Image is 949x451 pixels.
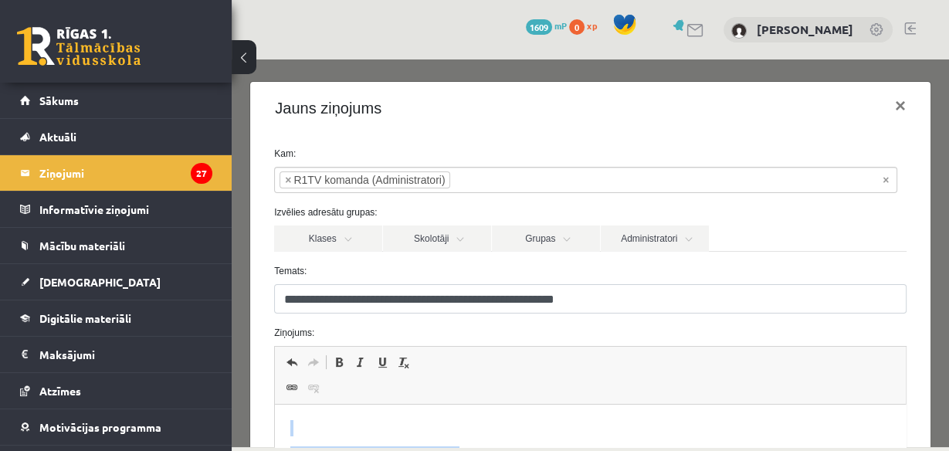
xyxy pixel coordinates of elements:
span: 1609 [526,19,552,35]
h4: Jauns ziņojums [43,37,150,60]
a: Underline (Ctrl+U) [140,293,161,313]
legend: Informatīvie ziņojumi [39,192,212,227]
i: 27 [191,163,212,184]
span: Aktuāli [39,130,76,144]
a: Grupas [260,166,368,192]
a: Maksājumi [20,337,212,372]
a: Ziņojumi27 [20,155,212,191]
span: [DEMOGRAPHIC_DATA] [39,275,161,289]
a: Atzīmes [20,373,212,409]
a: Italic (Ctrl+I) [118,293,140,313]
label: Kam: [31,87,686,101]
label: Izvēlies adresātu grupas: [31,146,686,160]
a: Remove Format [161,293,183,313]
li: R1TV komanda (Administratori) [48,112,219,129]
span: Motivācijas programma [39,420,161,434]
span: mP [554,19,567,32]
span: 0 [569,19,585,35]
a: Bold (Ctrl+B) [97,293,118,313]
a: Sākums [20,83,212,118]
a: Rīgas 1. Tālmācības vidusskola [17,27,141,66]
label: Temats: [31,205,686,219]
a: [PERSON_NAME] [757,22,853,37]
button: × [651,25,686,68]
a: 1609 mP [526,19,567,32]
a: Undo (Ctrl+Z) [49,293,71,313]
a: Informatīvie ziņojumi [20,192,212,227]
label: Ziņojums: [31,266,686,280]
a: Motivācijas programma [20,409,212,445]
span: Digitālie materiāli [39,311,131,325]
a: 0 xp [569,19,605,32]
a: Unlink [71,318,93,338]
span: xp [587,19,597,32]
a: [DEMOGRAPHIC_DATA] [20,264,212,300]
a: Administratori [369,166,477,192]
a: Klases [42,166,151,192]
a: Link (Ctrl+K) [49,318,71,338]
span: Atzīmes [39,384,81,398]
img: Sindija Zundovska [731,23,747,39]
legend: Ziņojumi [39,155,212,191]
span: Sākums [39,93,79,107]
a: Mācību materiāli [20,228,212,263]
a: Aktuāli [20,119,212,154]
a: Digitālie materiāli [20,300,212,336]
span: × [53,113,59,128]
span: Mācību materiāli [39,239,125,253]
a: Skolotāji [151,166,259,192]
a: Redo (Ctrl+Y) [71,293,93,313]
legend: Maksājumi [39,337,212,372]
span: Noņemt visus vienumus [651,113,657,128]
